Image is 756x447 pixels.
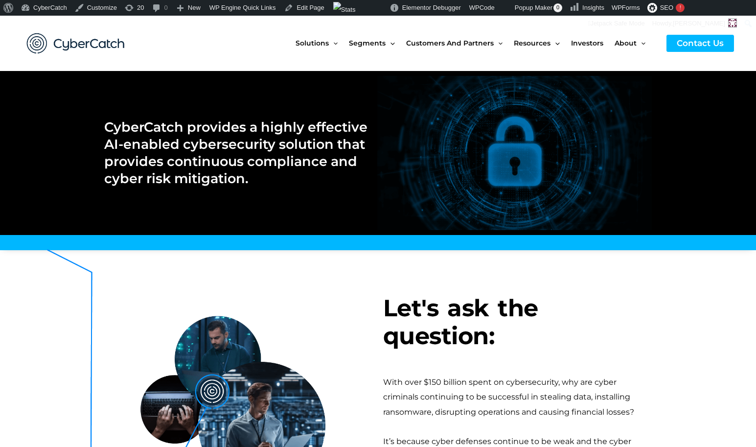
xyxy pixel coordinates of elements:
nav: Site Navigation: New Main Menu [296,23,657,64]
span: Menu Toggle [637,23,645,64]
span: [PERSON_NAME] [673,20,725,27]
span: Menu Toggle [494,23,503,64]
div: With over $150 billion spent on cybersecurity, why are cyber criminals continuing to be successfu... [383,375,652,420]
span: Menu Toggle [550,23,559,64]
span: Investors [571,23,603,64]
span: SEO [660,4,673,11]
span: Menu Toggle [329,23,338,64]
span: Segments [349,23,386,64]
img: Views over 48 hours. Click for more Jetpack Stats. [333,2,356,18]
h2: CyberCatch provides a highly effective AI-enabled cybersecurity solution that provides continuous... [104,118,368,187]
span: Jetpack Safe Mode [588,20,645,27]
a: Investors [571,23,615,64]
span: Customers and Partners [406,23,494,64]
span: Resources [514,23,550,64]
span: About [615,23,637,64]
span: Menu Toggle [386,23,394,64]
a: Contact Us [666,35,734,52]
h3: Let's ask the question: [383,294,652,351]
span: 0 [553,3,562,12]
span: Solutions [296,23,329,64]
a: Howdy, [649,16,741,31]
div: ! [676,3,685,12]
img: CyberCatch [17,23,135,64]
